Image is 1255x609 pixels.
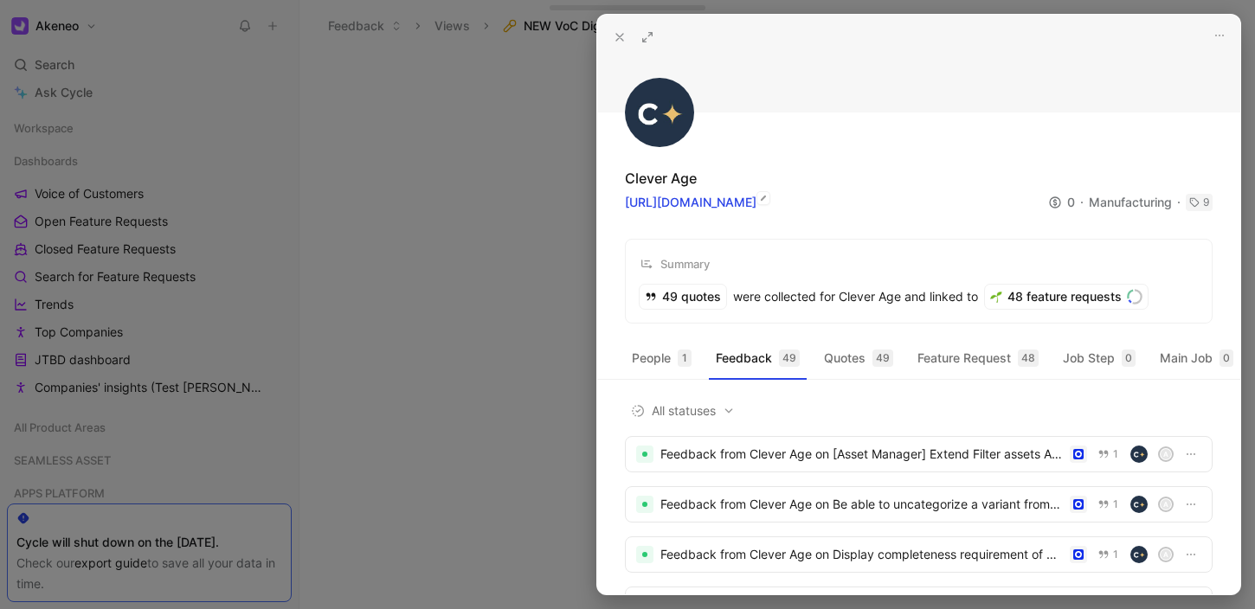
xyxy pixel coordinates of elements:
[1153,344,1240,372] button: Main Job
[1130,546,1148,563] img: clever-age.com
[1203,194,1209,211] div: 9
[817,344,900,372] button: Quotes
[779,349,800,367] div: 49
[625,486,1213,522] a: Feedback from Clever Age on Be able to uncategorize a variant from its parent category1A
[660,444,1063,465] div: Feedback from Clever Age on [Asset Manager] Extend Filter assets API endpoints
[1130,446,1148,463] img: clever-age.com
[631,401,735,421] span: All statuses
[1113,549,1118,560] span: 1
[625,536,1213,573] a: Feedback from Clever Age on Display completeness requirement of a table attribute at the cell or ...
[678,349,692,367] div: 1
[640,253,710,274] div: Summary
[1160,498,1172,510] div: A
[911,344,1046,372] button: Feature Request
[1048,192,1089,213] div: 0
[625,168,697,189] div: Clever Age
[1160,448,1172,460] div: A
[1130,496,1148,513] img: clever-age.com
[709,344,807,372] button: Feedback
[640,285,726,309] div: 49 quotes
[625,344,698,372] button: People
[990,291,1002,303] img: 🌱
[625,195,756,209] a: [URL][DOMAIN_NAME]
[660,544,1063,565] div: Feedback from Clever Age on Display completeness requirement of a table attribute at the cell or ...
[1113,449,1118,459] span: 1
[640,285,978,309] div: were collected for Clever Age and linked to
[625,436,1213,472] a: Feedback from Clever Age on [Asset Manager] Extend Filter assets API endpoints1A
[625,78,694,147] img: logo
[660,494,1063,515] div: Feedback from Clever Age on Be able to uncategorize a variant from its parent category
[1089,192,1186,213] div: Manufacturing
[985,285,1148,309] div: 48 feature requests
[1113,499,1118,510] span: 1
[1018,349,1039,367] div: 48
[1094,495,1122,514] button: 1
[1094,445,1122,464] button: 1
[1220,349,1233,367] div: 0
[1056,344,1142,372] button: Job Step
[625,400,741,422] button: All statuses
[872,349,893,367] div: 49
[1122,349,1136,367] div: 0
[1094,545,1122,564] button: 1
[1160,548,1172,561] div: A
